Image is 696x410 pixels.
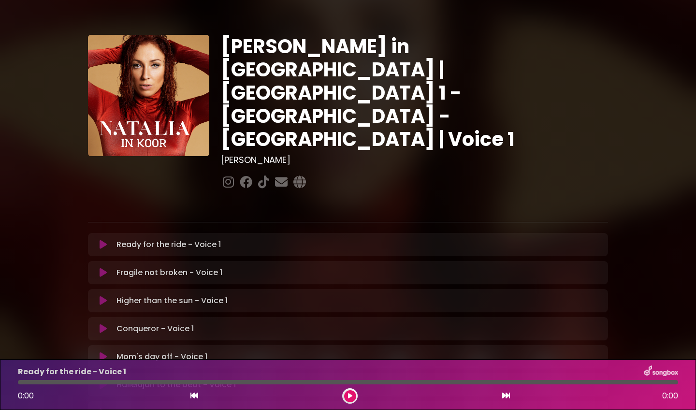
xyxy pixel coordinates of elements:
img: YTVS25JmS9CLUqXqkEhs [88,35,209,156]
p: Conqueror - Voice 1 [116,323,194,335]
h1: [PERSON_NAME] in [GEOGRAPHIC_DATA] | [GEOGRAPHIC_DATA] 1 - [GEOGRAPHIC_DATA] - [GEOGRAPHIC_DATA] ... [221,35,608,151]
span: 0:00 [18,390,34,401]
img: songbox-logo-white.png [644,366,678,378]
h3: [PERSON_NAME] [221,155,608,165]
p: Mom's day off - Voice 1 [116,351,207,363]
span: 0:00 [662,390,678,402]
p: Ready for the ride - Voice 1 [18,366,126,378]
p: Higher than the sun - Voice 1 [116,295,228,307]
p: Ready for the ride - Voice 1 [116,239,221,250]
p: Fragile not broken - Voice 1 [116,267,222,278]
